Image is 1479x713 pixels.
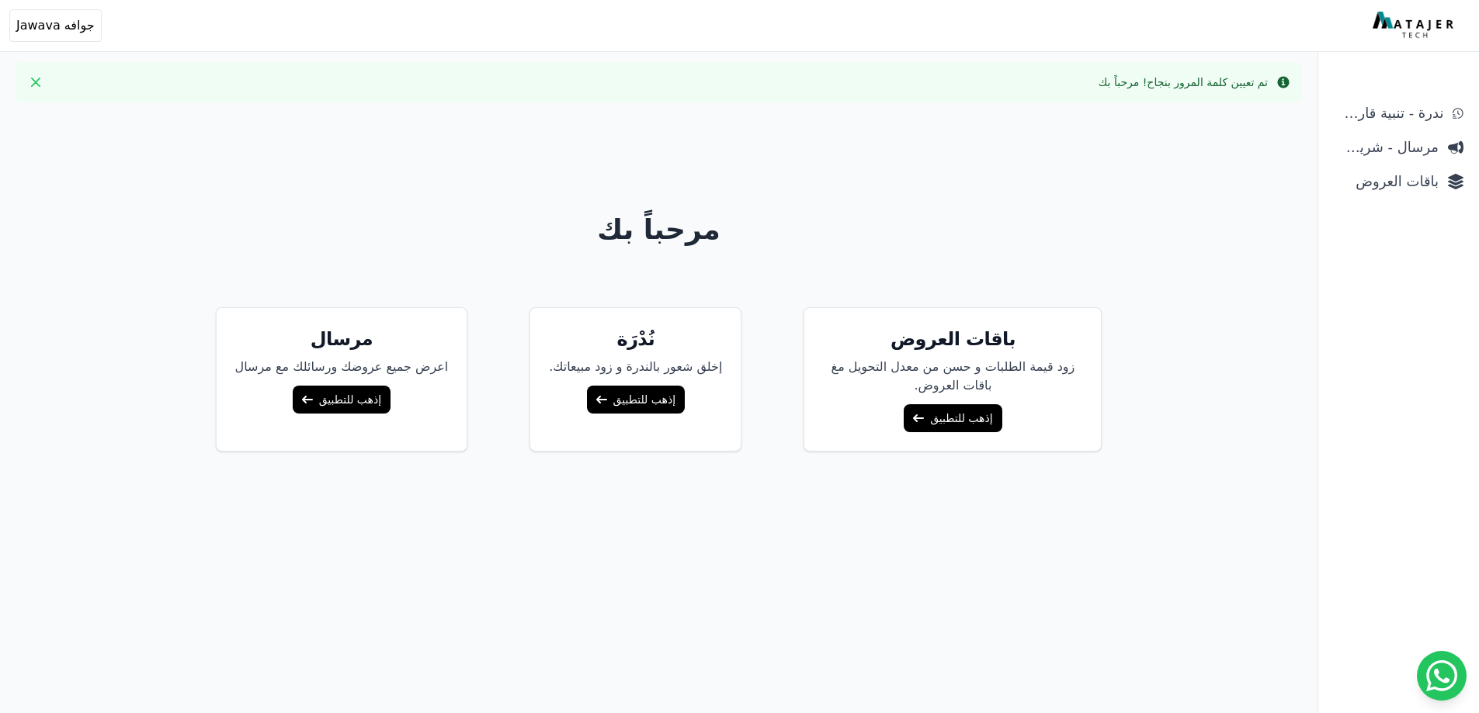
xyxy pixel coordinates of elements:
[823,327,1082,351] h5: باقات العروض
[549,358,722,376] p: إخلق شعور بالندرة و زود مبيعاتك.
[1334,102,1443,124] span: ندرة - تنبية قارب علي النفاذ
[1373,12,1457,40] img: MatajerTech Logo
[1334,171,1439,192] span: باقات العروض
[235,358,449,376] p: اعرض جميع عروضك ورسائلك مع مرسال
[823,358,1082,395] p: زود قيمة الطلبات و حسن من معدل التحويل مغ باقات العروض.
[23,70,48,95] button: Close
[9,9,102,42] button: جوافه Jawava
[235,327,449,351] h5: مرسال
[1099,74,1268,90] div: تم تعيين كلمة المرور بنجاح! مرحباً بك
[63,214,1255,245] h1: مرحباً بك
[904,404,1002,432] a: إذهب للتطبيق
[293,386,391,414] a: إذهب للتطبيق
[16,16,95,35] span: جوافه Jawava
[549,327,722,351] h5: نُدْرَة
[587,386,685,414] a: إذهب للتطبيق
[1334,137,1439,158] span: مرسال - شريط دعاية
